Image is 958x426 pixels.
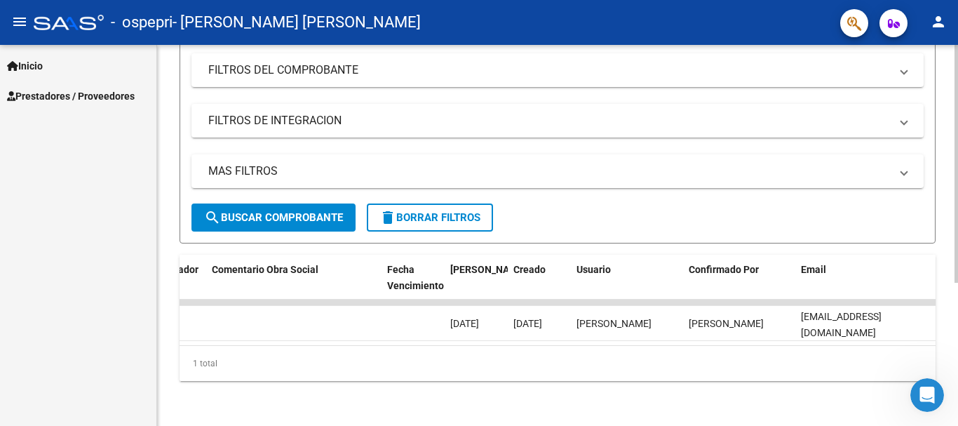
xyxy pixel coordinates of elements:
span: [DATE] [450,318,479,329]
div: Envíanos un mensaje [14,189,267,227]
mat-expansion-panel-header: FILTROS DEL COMPROBANTE [191,53,924,87]
div: 1 total [180,346,936,381]
button: Borrar Filtros [367,204,493,232]
mat-panel-title: MAS FILTROS [208,164,890,179]
span: Prestadores / Proveedores [7,88,135,104]
span: Fecha Vencimiento [387,264,444,291]
datatable-header-cell: Confirmado Por [683,255,795,317]
span: - ospepri [111,7,173,38]
mat-panel-title: FILTROS DEL COMPROBANTE [208,62,890,78]
span: Confirmado Por [689,264,759,275]
mat-expansion-panel-header: FILTROS DE INTEGRACION [191,104,924,138]
span: Mensajes [187,332,233,342]
span: [DATE] [513,318,542,329]
span: Usuario [576,264,611,275]
span: Inicio [55,332,86,342]
mat-icon: person [930,13,947,30]
datatable-header-cell: Fecha Vencimiento [382,255,445,317]
span: - [PERSON_NAME] [PERSON_NAME] [173,7,421,38]
span: [EMAIL_ADDRESS][DOMAIN_NAME] [801,311,882,338]
span: Inicio [7,58,43,74]
datatable-header-cell: Creado [508,255,571,317]
datatable-header-cell: Comentario Obra Social [206,255,382,317]
mat-icon: menu [11,13,28,30]
span: [PERSON_NAME] [576,318,652,329]
span: Comentario Obra Social [212,264,318,275]
datatable-header-cell: Email [795,255,936,317]
iframe: Intercom live chat [910,378,944,412]
span: [PERSON_NAME] [450,264,526,275]
mat-expansion-panel-header: MAS FILTROS [191,154,924,188]
span: Buscar Comprobante [204,211,343,224]
div: Envíanos un mensaje [29,201,234,215]
button: Mensajes [140,297,281,353]
span: Creado [513,264,546,275]
datatable-header-cell: Fecha Confimado [445,255,508,317]
span: Borrar Filtros [379,211,480,224]
p: Necesitás ayuda? [28,147,252,171]
span: Email [801,264,826,275]
mat-icon: search [204,209,221,226]
mat-panel-title: FILTROS DE INTEGRACION [208,113,890,128]
button: Buscar Comprobante [191,204,356,232]
div: Cerrar [241,22,267,48]
p: Hola! [PERSON_NAME] [28,100,252,147]
span: [PERSON_NAME] [689,318,764,329]
mat-icon: delete [379,209,396,226]
datatable-header-cell: Usuario [571,255,683,317]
